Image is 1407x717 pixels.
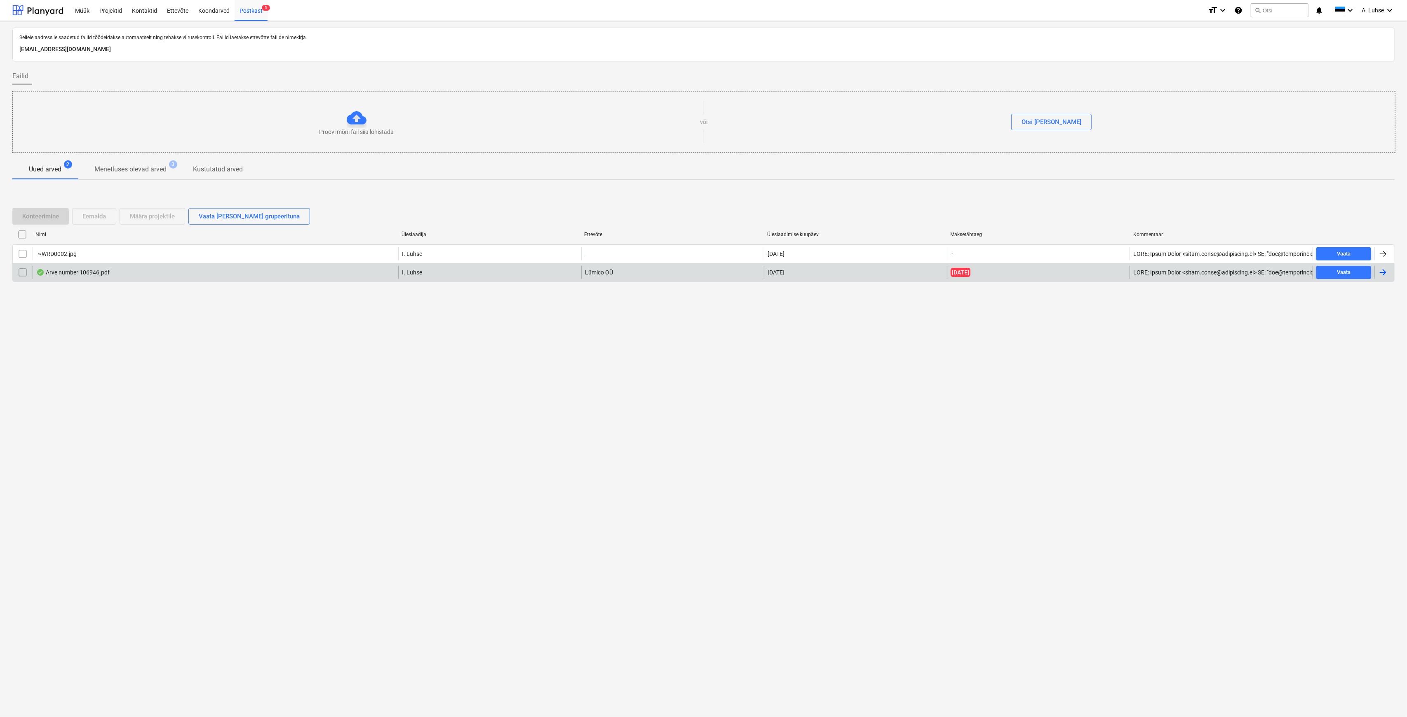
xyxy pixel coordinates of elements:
[1337,268,1351,277] div: Vaata
[36,269,110,276] div: Arve number 106946.pdf
[1254,7,1261,14] span: search
[94,164,167,174] p: Menetluses olevad arved
[1345,5,1355,15] i: keyboard_arrow_down
[1337,249,1351,259] div: Vaata
[767,232,944,237] div: Üleslaadimise kuupäev
[1133,232,1310,237] div: Kommentaar
[1362,7,1384,14] span: A. Luhse
[1385,5,1395,15] i: keyboard_arrow_down
[1315,5,1323,15] i: notifications
[1366,677,1407,717] iframe: Chat Widget
[951,250,954,258] span: -
[768,269,785,276] div: [DATE]
[188,208,310,225] button: Vaata [PERSON_NAME] grupeerituna
[1218,5,1228,15] i: keyboard_arrow_down
[12,71,28,81] span: Failid
[1022,117,1081,127] div: Otsi [PERSON_NAME]
[1011,114,1092,130] button: Otsi [PERSON_NAME]
[402,232,578,237] div: Üleslaadija
[319,128,394,136] p: Proovi mõni fail siia lohistada
[35,232,395,237] div: Nimi
[199,211,300,222] div: Vaata [PERSON_NAME] grupeerituna
[402,268,422,276] p: I. Luhse
[29,164,61,174] p: Uued arved
[1316,247,1371,260] button: Vaata
[64,160,72,169] span: 2
[581,266,764,279] div: Lümico OÜ
[950,232,1127,237] div: Maksetähtaeg
[585,232,761,237] div: Ettevõte
[1208,5,1218,15] i: format_size
[1251,3,1308,17] button: Otsi
[12,91,1395,153] div: Proovi mõni fail siia lohistadavõiOtsi [PERSON_NAME]
[768,251,785,257] div: [DATE]
[402,250,422,258] p: I. Luhse
[951,268,970,277] span: [DATE]
[19,45,1388,54] p: [EMAIL_ADDRESS][DOMAIN_NAME]
[19,35,1388,41] p: Sellele aadressile saadetud failid töödeldakse automaatselt ning tehakse viirusekontroll. Failid ...
[1316,266,1371,279] button: Vaata
[262,5,270,11] span: 5
[581,247,764,260] div: -
[1366,677,1407,717] div: Vestlusvidin
[1234,5,1243,15] i: Abikeskus
[169,160,177,169] span: 3
[193,164,243,174] p: Kustutatud arved
[36,251,77,257] div: ~WRD0002.jpg
[700,118,708,126] p: või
